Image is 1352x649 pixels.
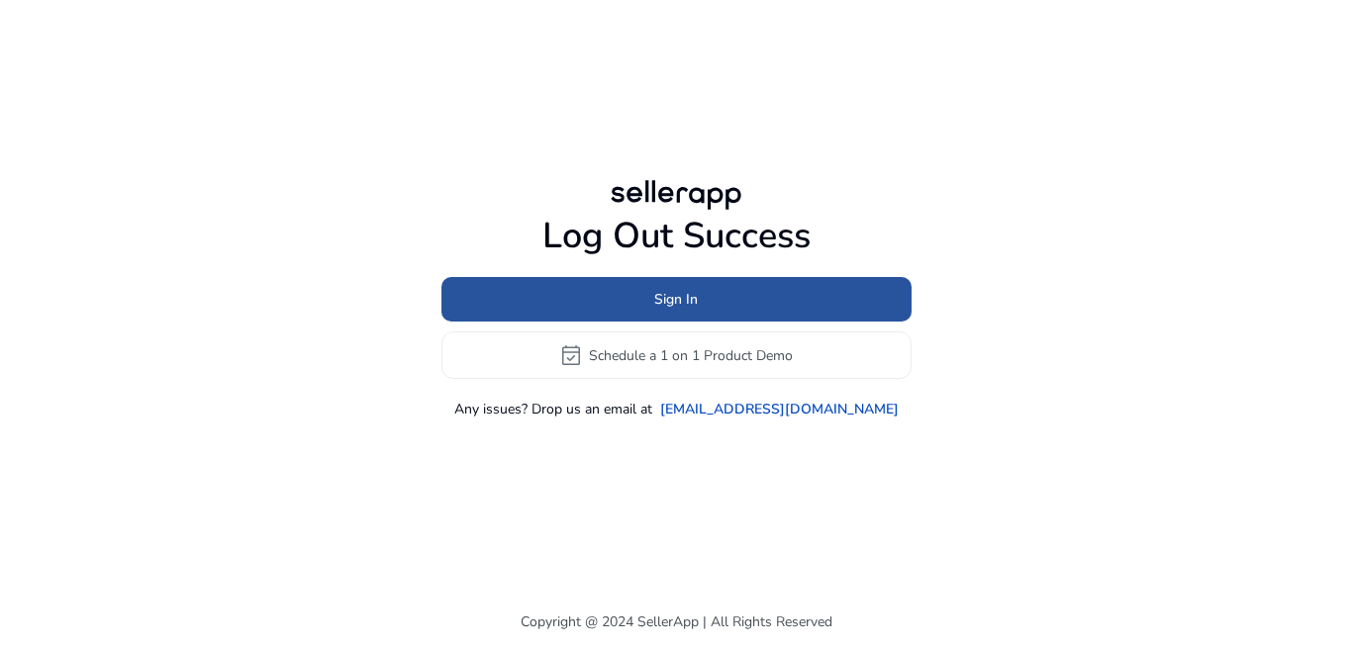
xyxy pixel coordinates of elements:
button: Sign In [441,277,912,322]
button: event_availableSchedule a 1 on 1 Product Demo [441,331,912,379]
span: Sign In [654,289,698,310]
h1: Log Out Success [441,215,912,257]
span: event_available [559,343,583,367]
p: Any issues? Drop us an email at [454,399,652,419]
a: [EMAIL_ADDRESS][DOMAIN_NAME] [660,399,899,419]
